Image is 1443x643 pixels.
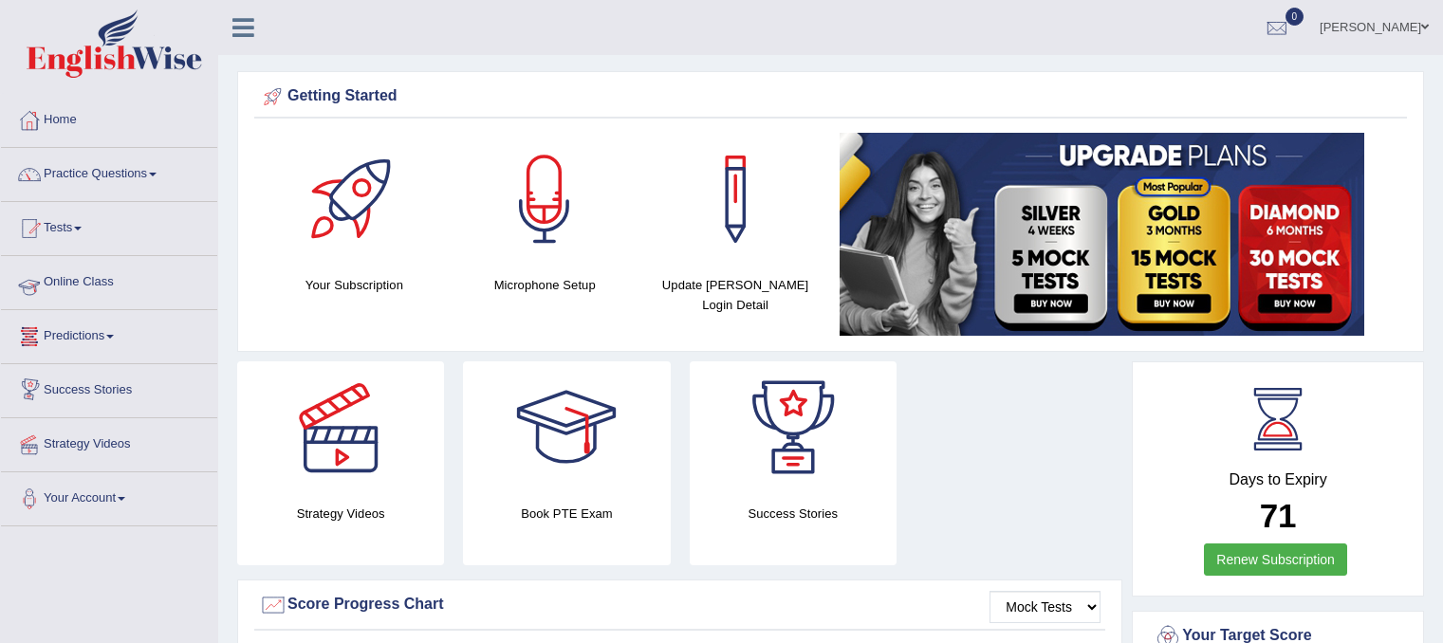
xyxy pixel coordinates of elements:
[237,504,444,524] h4: Strategy Videos
[840,133,1364,336] img: small5.jpg
[690,504,897,524] h4: Success Stories
[1,202,217,249] a: Tests
[259,83,1402,111] div: Getting Started
[1,94,217,141] a: Home
[463,504,670,524] h4: Book PTE Exam
[1,310,217,358] a: Predictions
[1,418,217,466] a: Strategy Videos
[1204,543,1347,576] a: Renew Subscription
[1286,8,1304,26] span: 0
[1260,497,1297,534] b: 71
[1,148,217,195] a: Practice Questions
[1,472,217,520] a: Your Account
[1,256,217,303] a: Online Class
[459,275,631,295] h4: Microphone Setup
[259,591,1101,619] div: Score Progress Chart
[650,275,822,315] h4: Update [PERSON_NAME] Login Detail
[1,364,217,412] a: Success Stories
[1154,471,1402,488] h4: Days to Expiry
[268,275,440,295] h4: Your Subscription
